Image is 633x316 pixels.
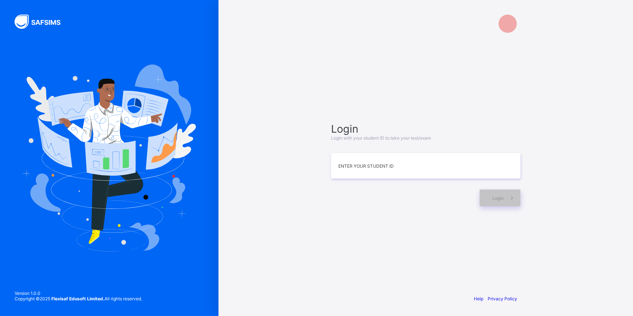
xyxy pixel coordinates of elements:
[15,290,142,296] span: Version 1.0.0
[23,65,196,251] img: Hero Image
[331,135,431,141] span: Login with your student ID to take your test/exam
[488,296,517,301] a: Privacy Policy
[492,195,504,201] span: Login
[51,296,105,301] strong: Flexisaf Edusoft Limited.
[15,296,142,301] span: Copyright © 2025 All rights reserved.
[331,122,520,135] span: Login
[474,296,483,301] a: Help
[15,15,69,29] img: SAFSIMS Logo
